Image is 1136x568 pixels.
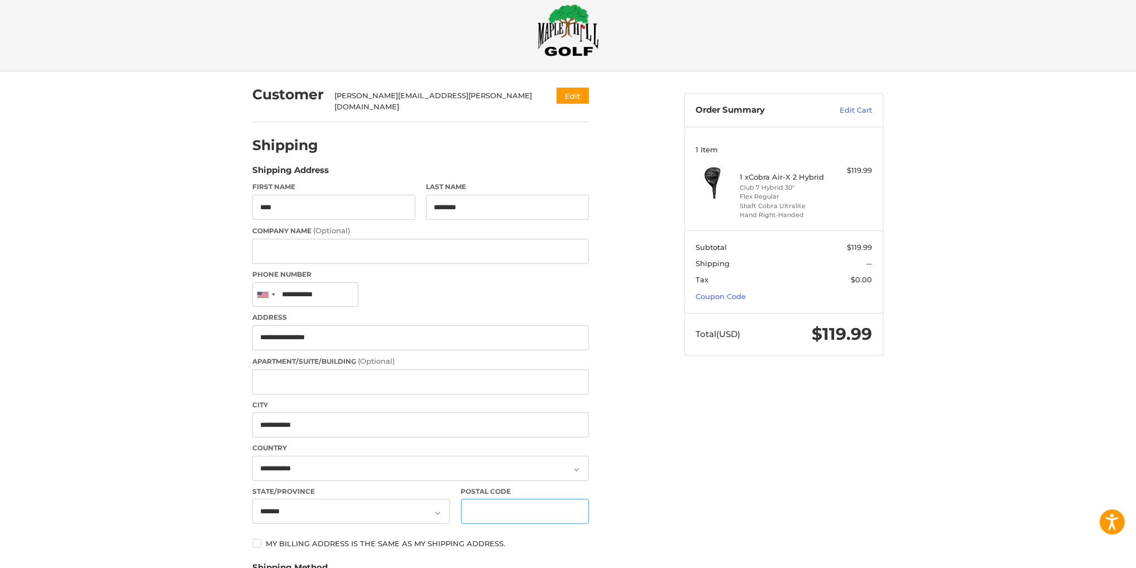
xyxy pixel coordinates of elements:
button: Edit [557,88,589,104]
span: -- [867,259,873,268]
small: (Optional) [313,226,350,235]
legend: Shipping Address [252,164,329,182]
li: Shaft Cobra Ultralite [740,201,826,211]
a: Edit Cart [816,105,873,116]
h4: 1 x Cobra Air-X 2 Hybrid [740,172,826,181]
h2: Shipping [252,137,318,154]
h3: 1 Item [696,145,873,154]
a: Coupon Code [696,292,746,301]
label: Last Name [426,182,589,192]
div: $119.99 [828,165,873,176]
span: $119.99 [847,243,873,252]
li: Club 7 Hybrid 30° [740,183,826,192]
div: [PERSON_NAME][EMAIL_ADDRESS][PERSON_NAME][DOMAIN_NAME] [335,90,535,112]
label: Postal Code [461,487,589,497]
span: Subtotal [696,243,727,252]
img: Maple Hill Golf [538,4,599,56]
small: (Optional) [358,357,395,365]
h3: Order Summary [696,105,816,116]
label: First Name [252,182,415,192]
label: City [252,400,589,410]
label: Company Name [252,225,589,237]
label: State/Province [252,487,450,497]
span: $119.99 [812,324,873,344]
span: $0.00 [851,275,873,284]
li: Hand Right-Handed [740,210,826,220]
span: Total (USD) [696,329,741,339]
label: Apartment/Suite/Building [252,356,589,367]
iframe: Google Customer Reviews [1044,538,1136,568]
div: United States: +1 [253,283,279,307]
label: Country [252,443,589,453]
label: Address [252,312,589,322]
label: Phone Number [252,269,589,280]
label: My billing address is the same as my shipping address. [252,539,589,548]
h2: Customer [252,86,324,103]
span: Tax [696,275,709,284]
li: Flex Regular [740,192,826,201]
span: Shipping [696,259,730,268]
